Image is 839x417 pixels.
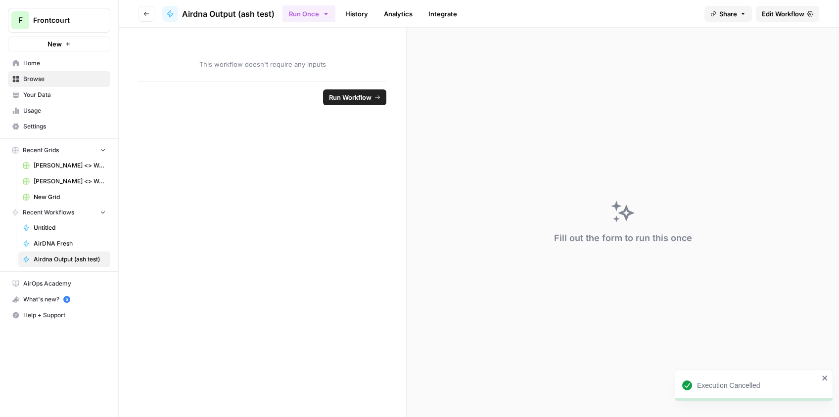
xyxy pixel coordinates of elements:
[18,158,110,173] a: [PERSON_NAME] <> Workstreet #6: Gemini [PERSON_NAME] Workflow
[822,374,829,382] button: close
[23,75,106,83] span: Browse
[182,8,275,20] span: Airdna Output (ash test)
[697,380,819,390] div: Execution Cancelled
[33,15,93,25] span: Frontcourt
[162,6,275,22] a: Airdna Output (ash test)
[8,8,110,33] button: Workspace: Frontcourt
[23,146,59,155] span: Recent Grids
[23,122,106,131] span: Settings
[34,239,106,248] span: AirDNA Fresh
[18,173,110,189] a: [PERSON_NAME] <> Workstreet #4: Gemini Custom Workflow (SERP Analysis + Transcript + Custom Prompt)
[339,6,374,22] a: History
[8,119,110,134] a: Settings
[282,5,335,22] button: Run Once
[378,6,419,22] a: Analytics
[23,208,74,217] span: Recent Workflows
[18,189,110,205] a: New Grid
[8,292,110,307] button: What's new? 5
[34,223,106,232] span: Untitled
[23,279,106,288] span: AirOps Academy
[63,296,70,303] a: 5
[18,220,110,236] a: Untitled
[8,103,110,119] a: Usage
[8,307,110,323] button: Help + Support
[8,292,110,307] div: What's new?
[18,14,23,26] span: F
[8,276,110,292] a: AirOps Academy
[8,87,110,103] a: Your Data
[422,6,463,22] a: Integrate
[8,55,110,71] a: Home
[139,59,386,69] span: This workflow doesn't require any inputs
[47,39,62,49] span: New
[34,177,106,186] span: [PERSON_NAME] <> Workstreet #4: Gemini Custom Workflow (SERP Analysis + Transcript + Custom Prompt)
[719,9,737,19] span: Share
[65,297,68,302] text: 5
[762,9,804,19] span: Edit Workflow
[18,236,110,251] a: AirDNA Fresh
[18,251,110,267] a: Airdna Output (ash test)
[8,205,110,220] button: Recent Workflows
[8,143,110,158] button: Recent Grids
[8,37,110,51] button: New
[23,59,106,68] span: Home
[23,106,106,115] span: Usage
[704,6,752,22] button: Share
[323,89,386,105] button: Run Workflow
[554,231,692,245] div: Fill out the form to run this once
[756,6,819,22] a: Edit Workflow
[23,311,106,320] span: Help + Support
[23,90,106,99] span: Your Data
[8,71,110,87] a: Browse
[329,92,372,102] span: Run Workflow
[34,193,106,202] span: New Grid
[34,161,106,170] span: [PERSON_NAME] <> Workstreet #6: Gemini [PERSON_NAME] Workflow
[34,255,106,264] span: Airdna Output (ash test)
